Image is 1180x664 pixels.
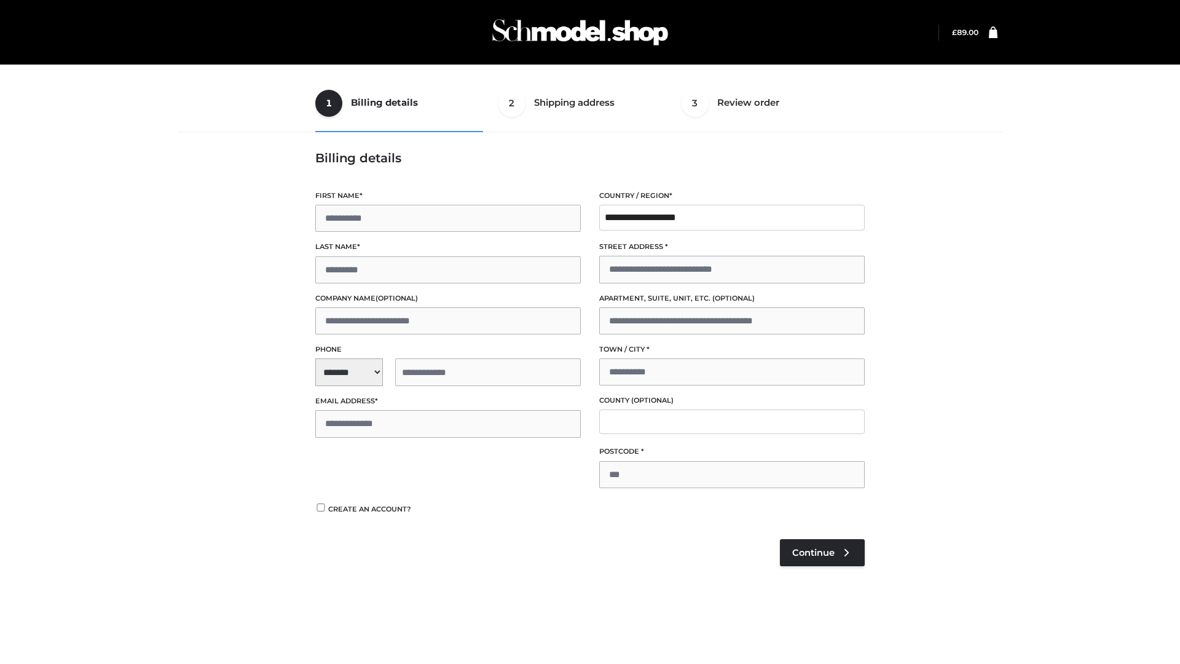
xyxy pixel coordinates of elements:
[599,395,865,406] label: County
[315,190,581,202] label: First name
[315,293,581,304] label: Company name
[315,504,326,512] input: Create an account?
[599,293,865,304] label: Apartment, suite, unit, etc.
[599,344,865,355] label: Town / City
[952,28,978,37] bdi: 89.00
[631,396,674,405] span: (optional)
[952,28,957,37] span: £
[952,28,978,37] a: £89.00
[315,395,581,407] label: Email address
[599,241,865,253] label: Street address
[780,539,865,566] a: Continue
[712,294,755,302] span: (optional)
[376,294,418,302] span: (optional)
[599,446,865,457] label: Postcode
[328,505,411,513] span: Create an account?
[599,190,865,202] label: Country / Region
[315,151,865,165] h3: Billing details
[315,241,581,253] label: Last name
[792,547,835,558] span: Continue
[488,8,672,57] img: Schmodel Admin 964
[315,344,581,355] label: Phone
